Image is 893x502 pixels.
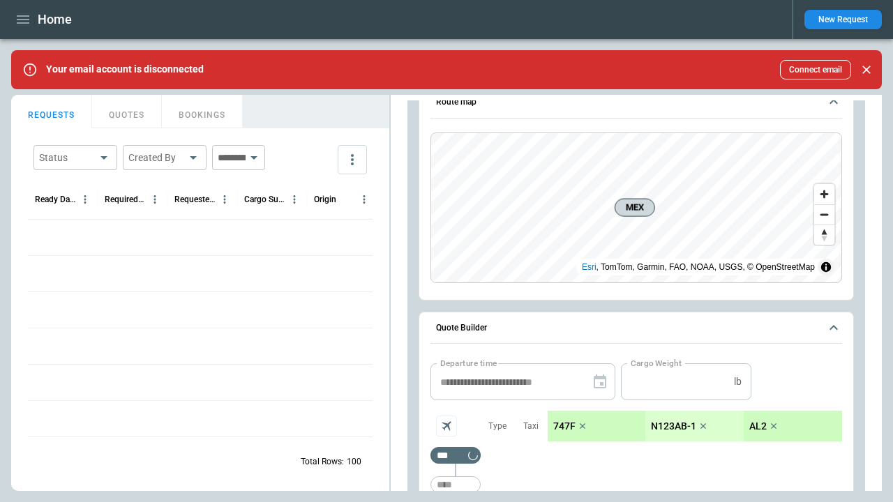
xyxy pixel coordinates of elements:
button: Zoom out [814,204,834,225]
div: Route map [430,132,842,283]
p: Total Rows: [301,456,344,468]
div: Quote Builder [430,363,842,500]
div: Created By [128,151,184,165]
h6: Route map [436,98,476,107]
div: scrollable content [548,411,842,441]
button: New Request [804,10,882,29]
div: Ready Date & Time (UTC+03:00) [35,195,76,204]
div: Required Date & Time (UTC+03:00) [105,195,146,204]
button: Quote Builder [430,312,842,344]
button: Ready Date & Time (UTC+03:00) column menu [76,190,94,208]
div: Cargo Summary [244,195,285,204]
label: Cargo Weight [631,357,682,369]
div: Requested Route [174,195,216,204]
button: BOOKINGS [162,95,243,128]
summary: Toggle attribution [818,259,834,275]
button: QUOTES [92,95,162,128]
label: Departure time [440,357,497,369]
button: Close [857,60,876,79]
h6: Quote Builder [436,324,487,333]
button: Required Date & Time (UTC+03:00) column menu [146,190,164,208]
div: Too short [430,476,481,493]
p: Taxi [523,420,539,432]
button: Cargo Summary column menu [285,190,303,208]
canvas: Map [431,133,841,282]
div: Origin [314,195,336,204]
p: AL2 [749,420,767,432]
button: Route map [430,86,842,119]
button: REQUESTS [11,95,92,128]
p: lb [734,376,742,388]
a: Esri [582,262,596,272]
button: Connect email [780,60,851,79]
h1: Home [38,11,72,28]
p: Your email account is disconnected [46,63,204,75]
p: N123AB-1 [651,420,696,432]
div: Too short [430,447,481,464]
button: Origin column menu [355,190,373,208]
div: , TomTom, Garmin, FAO, NOAA, USGS, © OpenStreetMap [582,260,815,274]
div: Status [39,151,95,165]
button: Zoom in [814,184,834,204]
p: 747F [553,420,576,432]
p: 100 [347,456,361,468]
div: dismiss [857,54,876,85]
button: Reset bearing to north [814,225,834,245]
p: Type [488,420,506,432]
button: more [338,145,367,174]
button: Requested Route column menu [216,190,234,208]
span: MEX [621,200,649,214]
span: Aircraft selection [436,416,457,436]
